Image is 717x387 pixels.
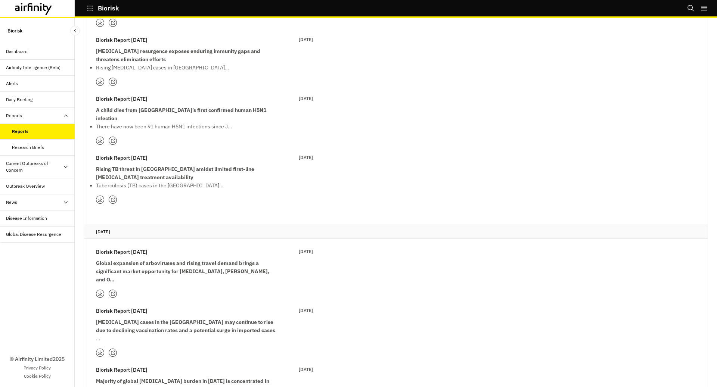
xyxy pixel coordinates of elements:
[96,122,275,131] p: There have now been 91 human H5N1 infections since J…
[6,112,22,119] div: Reports
[12,128,28,135] div: Reports
[24,373,51,380] a: Cookie Policy
[98,5,119,12] p: Biorisk
[12,144,44,151] div: Research Briefs
[299,95,313,102] p: [DATE]
[299,307,313,314] p: [DATE]
[96,95,148,103] p: Biorisk Report [DATE]
[6,183,45,190] div: Outbreak Overview
[96,166,254,181] strong: Rising TB threat in [GEOGRAPHIC_DATA] amidst limited first-line [MEDICAL_DATA] treatment availabi...
[299,36,313,43] p: [DATE]
[96,154,148,162] p: Biorisk Report [DATE]
[6,160,63,174] div: Current Outbreaks of Concern
[96,228,696,235] p: [DATE]
[299,248,313,255] p: [DATE]
[7,24,22,38] p: Biorisk
[6,96,32,103] div: Daily Briefing
[70,26,80,35] button: Close Sidebar
[6,80,18,87] div: Alerts
[96,260,269,283] strong: Global expansion of arboviruses and rising travel demand brings a significant market opportunity ...
[96,366,148,374] p: Biorisk Report [DATE]
[6,64,60,71] div: Airfinity Intelligence (Beta)
[87,2,119,15] button: Biorisk
[6,215,47,222] div: Disease Information
[687,2,695,15] button: Search
[96,181,275,190] p: Tuberculosis (TB) cases in the [GEOGRAPHIC_DATA]…
[10,355,65,363] p: © Airfinity Limited 2025
[6,48,28,55] div: Dashboard
[6,231,61,238] div: Global Disease Resurgence
[96,63,275,72] p: Rising [MEDICAL_DATA] cases in [GEOGRAPHIC_DATA]…
[299,366,313,373] p: [DATE]
[96,248,148,256] p: Biorisk Report [DATE]
[96,307,148,315] p: Biorisk Report [DATE]
[96,48,260,63] strong: [MEDICAL_DATA] resurgence exposes enduring immunity gaps and threatens elimination efforts
[96,36,148,44] p: Biorisk Report [DATE]
[96,107,266,122] strong: A child dies from [GEOGRAPHIC_DATA]’s first confirmed human H5N1 infection
[24,365,51,371] a: Privacy Policy
[6,199,17,206] div: News
[96,318,275,343] div: …
[299,154,313,161] p: [DATE]
[96,319,275,334] strong: [MEDICAL_DATA] cases in the [GEOGRAPHIC_DATA] may continue to rise due to declining vaccination r...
